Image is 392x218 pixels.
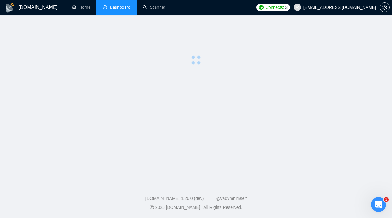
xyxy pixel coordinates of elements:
span: dashboard [103,5,107,9]
a: searchScanner [143,5,165,10]
button: setting [380,2,390,12]
span: copyright [150,205,154,209]
span: 1 [384,197,389,202]
iframe: Intercom live chat [371,197,386,212]
span: Connects: [266,4,284,11]
div: 2025 [DOMAIN_NAME] | All Rights Reserved. [5,204,387,211]
img: upwork-logo.png [259,5,264,10]
span: setting [380,5,389,10]
span: Dashboard [110,5,130,10]
a: setting [380,5,390,10]
span: 3 [285,4,288,11]
img: logo [5,3,15,13]
a: [DOMAIN_NAME] 1.26.0 (dev) [145,196,204,201]
a: @vadymhimself [216,196,247,201]
span: user [295,5,300,9]
a: homeHome [72,5,90,10]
